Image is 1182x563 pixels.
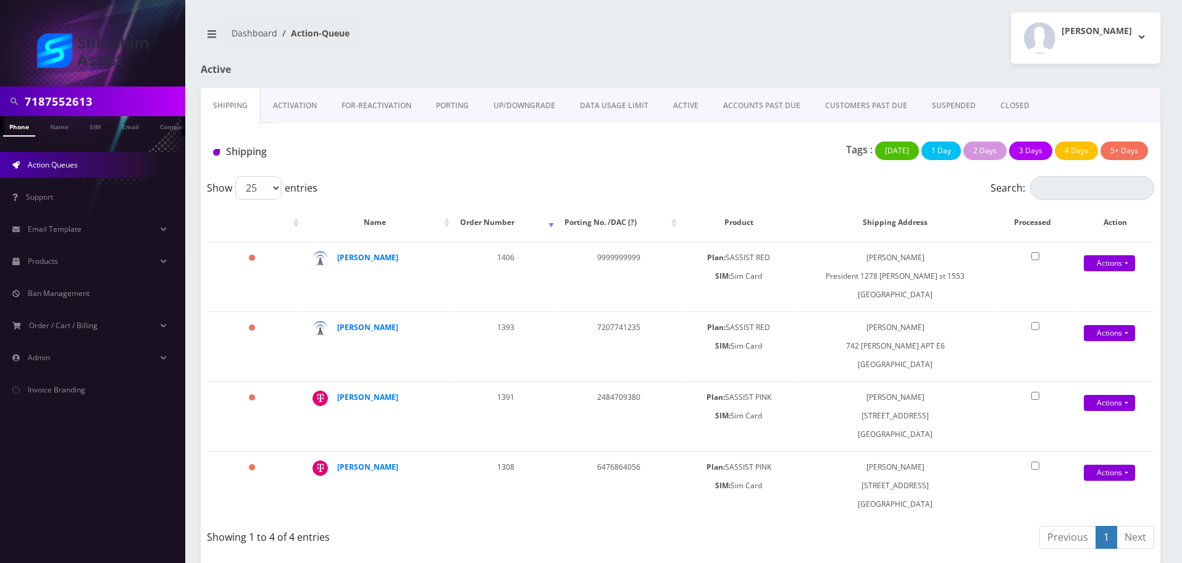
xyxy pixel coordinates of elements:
[481,88,568,124] a: UP/DOWNGRADE
[558,311,680,380] td: 7207741235
[25,90,182,113] input: Search in Company
[337,462,398,472] a: [PERSON_NAME]
[1062,26,1132,36] h2: [PERSON_NAME]
[988,88,1042,124] a: CLOSED
[715,341,731,351] b: SIM:
[1096,526,1117,549] a: 1
[28,352,50,363] span: Admin
[277,27,350,40] li: Action-Queue
[29,320,98,331] span: Order / Cart / Billing
[558,451,680,520] td: 6476864056
[846,142,873,157] p: Tags :
[707,252,726,263] b: Plan:
[681,242,797,310] td: SASSIST RED Sim Card
[798,242,993,310] td: [PERSON_NAME] President 1278 [PERSON_NAME] st 1553 [GEOGRAPHIC_DATA]
[558,205,680,240] th: Porting No. /DAC (?): activate to sort column ascending
[920,88,988,124] a: SUSPENDED
[1009,142,1052,160] button: 3 Days
[706,392,725,402] b: Plan:
[329,88,424,124] a: FOR-REActivation
[558,242,680,310] td: 9999999999
[798,205,993,240] th: Shipping Address
[454,451,557,520] td: 1308
[1100,142,1148,160] button: 5+ Days
[1084,395,1135,411] a: Actions
[213,146,513,158] h1: Shipping
[213,149,220,156] img: Shipping
[28,288,90,298] span: Ban Management
[28,384,85,395] span: Invoice Branding
[454,381,557,450] td: 1391
[1039,526,1096,549] a: Previous
[28,256,58,266] span: Products
[706,462,725,472] b: Plan:
[3,116,35,137] a: Phone
[963,142,1007,160] button: 2 Days
[261,88,329,124] a: Activation
[798,451,993,520] td: [PERSON_NAME] [STREET_ADDRESS] [GEOGRAPHIC_DATA]
[201,20,671,56] nav: breadcrumb
[28,159,78,170] span: Action Queues
[207,176,317,200] label: Show entries
[115,116,145,135] a: Email
[337,252,398,263] a: [PERSON_NAME]
[1011,12,1160,64] button: [PERSON_NAME]
[681,205,797,240] th: Product
[1117,526,1154,549] a: Next
[235,176,282,200] select: Showentries
[208,205,302,240] th: : activate to sort column ascending
[37,33,148,68] img: Shluchim Assist
[813,88,920,124] a: CUSTOMERS PAST DUE
[232,27,277,39] a: Dashboard
[26,192,53,202] span: Support
[154,116,195,135] a: Company
[681,311,797,380] td: SASSIST RED Sim Card
[707,322,726,332] b: Plan:
[1030,176,1154,200] input: Search:
[1055,142,1098,160] button: 4 Days
[1084,325,1135,341] a: Actions
[661,88,711,124] a: ACTIVE
[424,88,481,124] a: PORTING
[715,271,731,281] b: SIM:
[875,142,919,160] button: [DATE]
[44,116,75,135] a: Name
[711,88,813,124] a: ACCOUNTS PAST DUE
[1078,205,1153,240] th: Action
[921,142,961,160] button: 1 Day
[715,480,731,491] b: SIM:
[798,381,993,450] td: [PERSON_NAME] [STREET_ADDRESS] [GEOGRAPHIC_DATA]
[681,451,797,520] td: SASSIST PINK Sim Card
[454,205,557,240] th: Order Number: activate to sort column ascending
[83,116,107,135] a: SIM
[337,392,398,402] a: [PERSON_NAME]
[558,381,680,450] td: 2484709380
[681,381,797,450] td: SASSIST PINK Sim Card
[1084,255,1135,271] a: Actions
[715,410,731,421] b: SIM:
[994,205,1076,240] th: Processed: activate to sort column ascending
[1084,465,1135,481] a: Actions
[201,64,508,75] h1: Active
[454,242,557,310] td: 1406
[201,88,261,124] a: Shipping
[337,322,398,332] a: [PERSON_NAME]
[207,525,671,544] div: Showing 1 to 4 of 4 entries
[303,205,453,240] th: Name: activate to sort column ascending
[454,311,557,380] td: 1393
[798,311,993,380] td: [PERSON_NAME] 742 [PERSON_NAME] APT E6 [GEOGRAPHIC_DATA]
[991,176,1154,200] label: Search:
[28,224,82,234] span: Email Template
[568,88,661,124] a: DATA USAGE LIMIT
